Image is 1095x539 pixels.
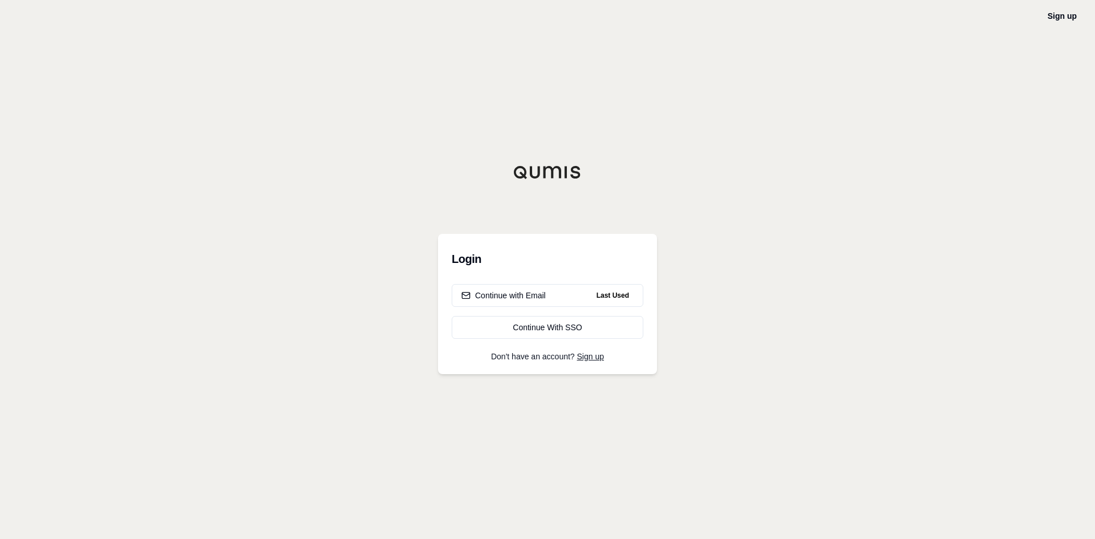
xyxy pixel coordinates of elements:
[1048,11,1077,21] a: Sign up
[577,352,604,361] a: Sign up
[513,165,582,179] img: Qumis
[592,289,634,302] span: Last Used
[452,316,643,339] a: Continue With SSO
[461,322,634,333] div: Continue With SSO
[461,290,546,301] div: Continue with Email
[452,352,643,360] p: Don't have an account?
[452,284,643,307] button: Continue with EmailLast Used
[452,248,643,270] h3: Login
